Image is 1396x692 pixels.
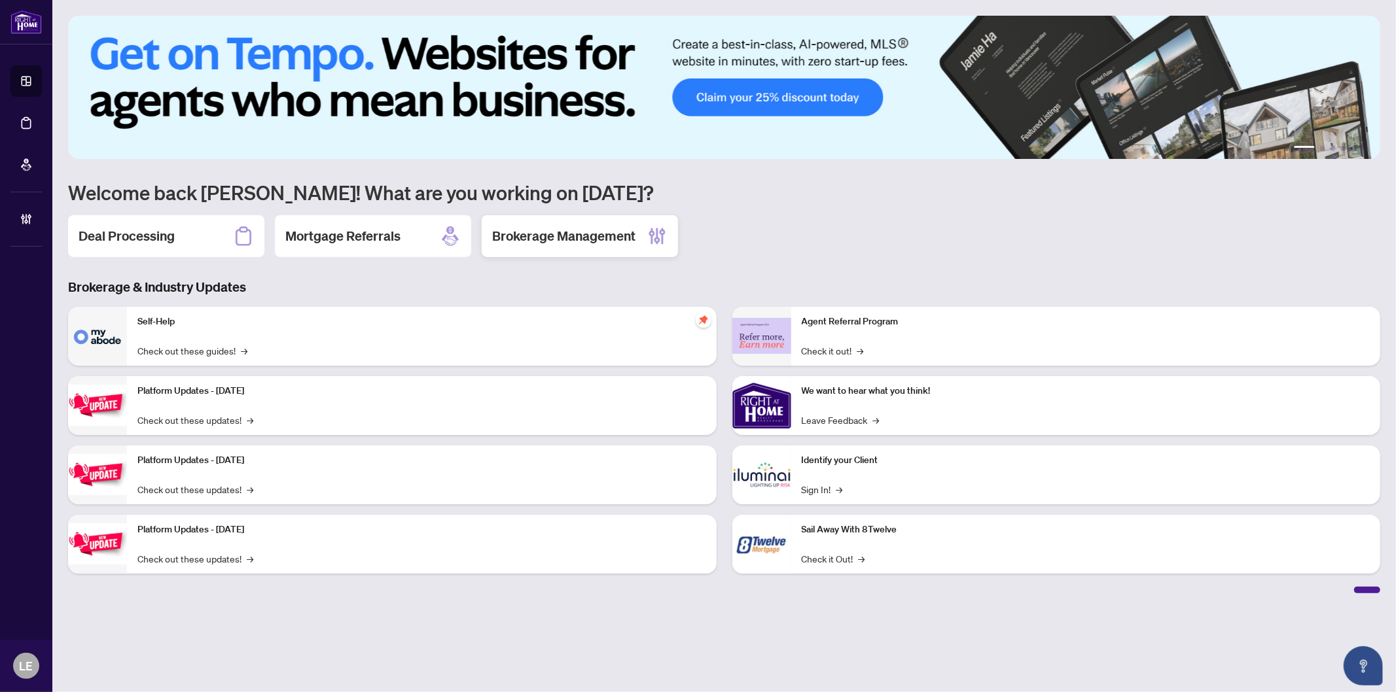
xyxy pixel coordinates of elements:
[802,482,843,496] a: Sign In!→
[802,384,1370,398] p: We want to hear what you think!
[1320,146,1325,151] button: 2
[696,312,711,328] span: pushpin
[873,413,880,427] span: →
[732,445,791,504] img: Identify your Client
[137,315,706,329] p: Self-Help
[68,523,127,564] img: Platform Updates - June 23, 2025
[68,180,1380,205] h1: Welcome back [PERSON_NAME]! What are you working on [DATE]?
[492,227,635,245] h2: Brokerage Management
[802,453,1370,468] p: Identify your Client
[1341,146,1346,151] button: 4
[1344,646,1383,685] button: Open asap
[1294,146,1315,151] button: 1
[68,307,127,366] img: Self-Help
[857,343,864,358] span: →
[137,384,706,398] p: Platform Updates - [DATE]
[247,551,253,566] span: →
[137,343,247,358] a: Check out these guides!→
[802,551,865,566] a: Check it Out!→
[137,551,253,566] a: Check out these updates!→
[802,315,1370,329] p: Agent Referral Program
[836,482,843,496] span: →
[732,376,791,435] img: We want to hear what you think!
[137,482,253,496] a: Check out these updates!→
[859,551,865,566] span: →
[68,385,127,426] img: Platform Updates - July 21, 2025
[1331,146,1336,151] button: 3
[247,482,253,496] span: →
[137,523,706,537] p: Platform Updates - [DATE]
[732,318,791,354] img: Agent Referral Program
[802,523,1370,537] p: Sail Away With 8Twelve
[20,657,33,675] span: LE
[1362,146,1367,151] button: 6
[1351,146,1357,151] button: 5
[137,453,706,468] p: Platform Updates - [DATE]
[68,16,1380,159] img: Slide 0
[241,343,247,358] span: →
[802,413,880,427] a: Leave Feedback→
[79,227,175,245] h2: Deal Processing
[68,454,127,495] img: Platform Updates - July 8, 2025
[10,10,42,34] img: logo
[732,515,791,574] img: Sail Away With 8Twelve
[802,343,864,358] a: Check it out!→
[285,227,401,245] h2: Mortgage Referrals
[137,413,253,427] a: Check out these updates!→
[247,413,253,427] span: →
[68,278,1380,296] h3: Brokerage & Industry Updates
